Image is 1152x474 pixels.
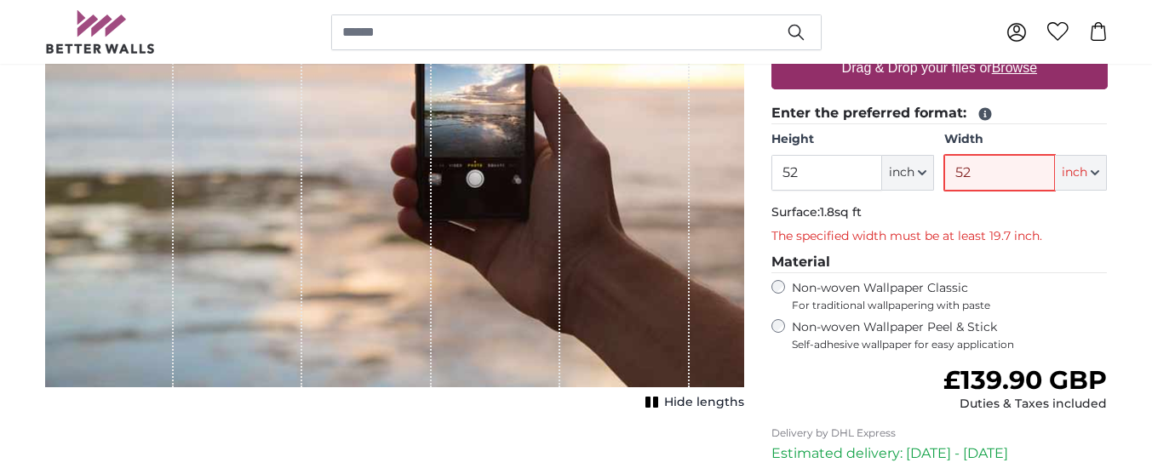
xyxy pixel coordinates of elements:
[771,103,1108,124] legend: Enter the preferred format:
[1062,164,1087,181] span: inch
[834,51,1043,85] label: Drag & Drop your files or
[771,204,1108,221] p: Surface:
[771,426,1108,440] p: Delivery by DHL Express
[943,364,1107,396] span: £139.90 GBP
[944,131,1107,148] label: Width
[771,252,1108,273] legend: Material
[771,443,1108,464] p: Estimated delivery: [DATE] - [DATE]
[1055,155,1107,191] button: inch
[792,280,1108,312] label: Non-woven Wallpaper Classic
[992,60,1037,75] u: Browse
[640,391,744,414] button: Hide lengths
[45,10,156,54] img: Betterwalls
[882,155,934,191] button: inch
[771,131,934,148] label: Height
[889,164,914,181] span: inch
[943,396,1107,413] div: Duties & Taxes included
[792,319,1108,351] label: Non-woven Wallpaper Peel & Stick
[820,204,862,220] span: 1.8sq ft
[664,394,744,411] span: Hide lengths
[792,299,1108,312] span: For traditional wallpapering with paste
[771,228,1108,245] p: The specified width must be at least 19.7 inch.
[792,338,1108,351] span: Self-adhesive wallpaper for easy application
